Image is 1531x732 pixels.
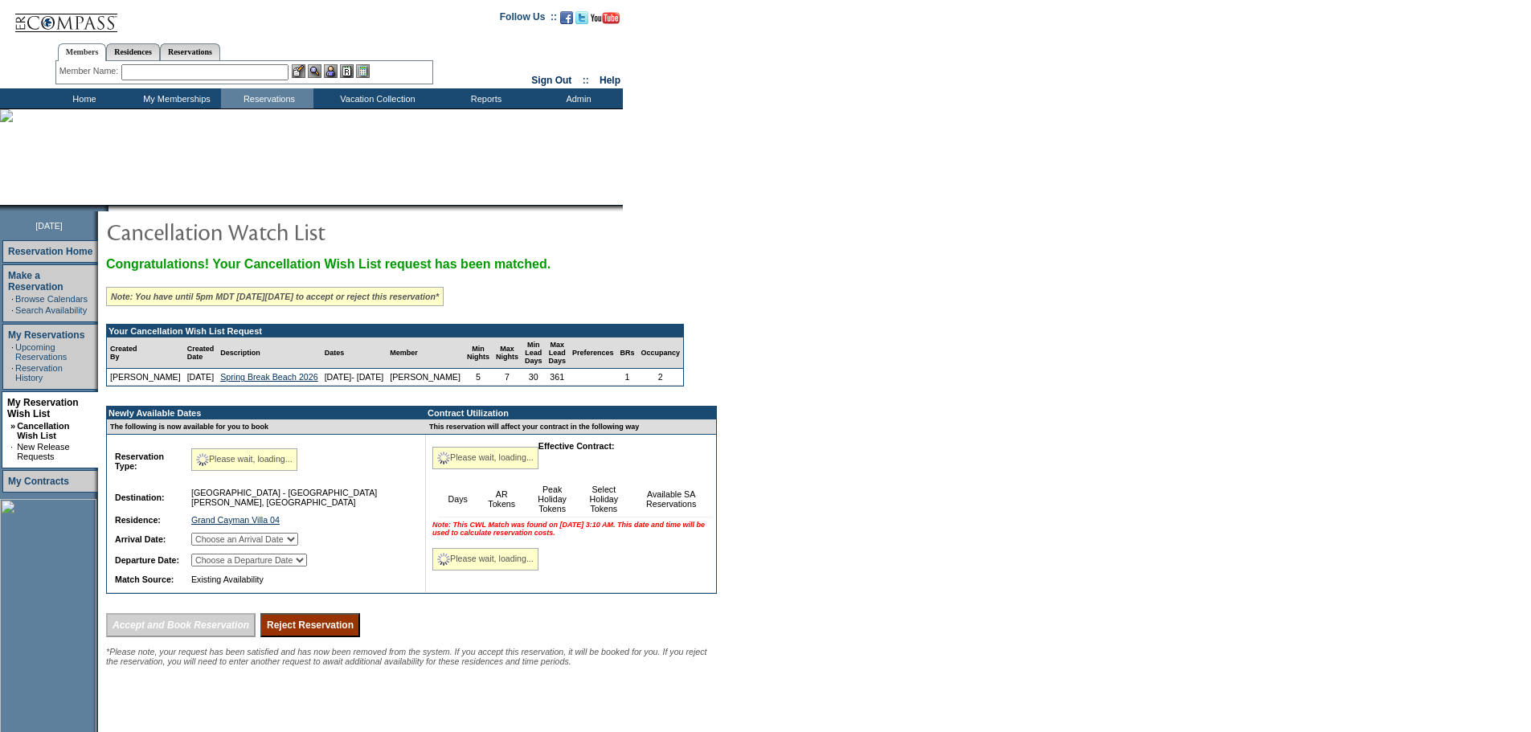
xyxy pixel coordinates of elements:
[617,369,638,386] td: 1
[531,75,571,86] a: Sign Out
[8,270,63,292] a: Make a Reservation
[387,369,464,386] td: [PERSON_NAME]
[184,369,218,386] td: [DATE]
[426,419,716,435] td: This reservation will affect your contract in the following way
[115,575,174,584] b: Match Source:
[356,64,370,78] img: b_calculator.gif
[578,481,629,517] td: Select Holiday Tokens
[103,205,108,211] img: promoShadowLeftCorner.gif
[493,337,522,369] td: Max Nights
[7,397,79,419] a: My Reservation Wish List
[464,369,493,386] td: 5
[292,64,305,78] img: b_edit.gif
[8,246,92,257] a: Reservation Home
[11,305,14,315] td: ·
[429,517,713,540] td: Note: This CWL Match was found on [DATE] 3:10 AM. This date and time will be used to calculate re...
[600,75,620,86] a: Help
[583,75,589,86] span: ::
[617,337,638,369] td: BRs
[526,481,578,517] td: Peak Holiday Tokens
[10,421,15,431] b: »
[115,555,179,565] b: Departure Date:
[260,613,360,637] input: Reject Reservation
[115,534,166,544] b: Arrival Date:
[340,64,354,78] img: Reservations
[15,294,88,304] a: Browse Calendars
[106,215,428,247] img: pgTtlCancellationNotification.gif
[321,337,387,369] td: Dates
[638,337,684,369] td: Occupancy
[115,493,165,502] b: Destination:
[321,369,387,386] td: [DATE]- [DATE]
[220,372,317,382] a: Spring Break Beach 2026
[184,337,218,369] td: Created Date
[500,10,557,29] td: Follow Us ::
[10,442,15,461] td: ·
[438,88,530,108] td: Reports
[530,88,623,108] td: Admin
[439,481,477,517] td: Days
[107,325,683,337] td: Your Cancellation Wish List Request
[464,337,493,369] td: Min Nights
[129,88,221,108] td: My Memberships
[545,337,569,369] td: Max Lead Days
[191,448,297,471] div: Please wait, loading...
[11,294,14,304] td: ·
[426,407,716,419] td: Contract Utilization
[106,647,707,666] span: *Please note, your request has been satisfied and has now been removed from the system. If you ac...
[522,369,546,386] td: 30
[107,337,184,369] td: Created By
[106,43,160,60] a: Residences
[387,337,464,369] td: Member
[324,64,338,78] img: Impersonate
[115,515,161,525] b: Residence:
[107,369,184,386] td: [PERSON_NAME]
[432,447,538,469] div: Please wait, loading...
[107,419,416,435] td: The following is now available for you to book
[11,363,14,382] td: ·
[221,88,313,108] td: Reservations
[107,407,416,419] td: Newly Available Dates
[432,548,538,570] div: Please wait, loading...
[638,369,684,386] td: 2
[188,485,411,510] td: [GEOGRAPHIC_DATA] - [GEOGRAPHIC_DATA][PERSON_NAME], [GEOGRAPHIC_DATA]
[36,88,129,108] td: Home
[59,64,121,78] div: Member Name:
[538,441,615,451] b: Effective Contract:
[17,421,69,440] a: Cancellation Wish List
[308,64,321,78] img: View
[591,16,620,26] a: Subscribe to our YouTube Channel
[575,11,588,24] img: Follow us on Twitter
[560,16,573,26] a: Become our fan on Facebook
[629,481,713,517] td: Available SA Reservations
[11,342,14,362] td: ·
[106,613,256,637] input: Accept and Book Reservation
[15,363,63,382] a: Reservation History
[569,337,617,369] td: Preferences
[106,257,551,271] span: Congratulations! Your Cancellation Wish List request has been matched.
[8,329,84,341] a: My Reservations
[493,369,522,386] td: 7
[217,337,321,369] td: Description
[313,88,438,108] td: Vacation Collection
[115,452,164,471] b: Reservation Type:
[111,292,439,301] i: Note: You have until 5pm MDT [DATE][DATE] to accept or reject this reservation*
[196,453,209,466] img: spinner2.gif
[58,43,107,61] a: Members
[437,452,450,464] img: spinner2.gif
[8,476,69,487] a: My Contracts
[160,43,220,60] a: Reservations
[188,571,411,587] td: Existing Availability
[591,12,620,24] img: Subscribe to our YouTube Channel
[15,305,87,315] a: Search Availability
[17,442,69,461] a: New Release Requests
[191,515,280,525] a: Grand Cayman Villa 04
[15,342,67,362] a: Upcoming Reservations
[575,16,588,26] a: Follow us on Twitter
[477,481,526,517] td: AR Tokens
[108,205,110,211] img: blank.gif
[35,221,63,231] span: [DATE]
[545,369,569,386] td: 361
[522,337,546,369] td: Min Lead Days
[560,11,573,24] img: Become our fan on Facebook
